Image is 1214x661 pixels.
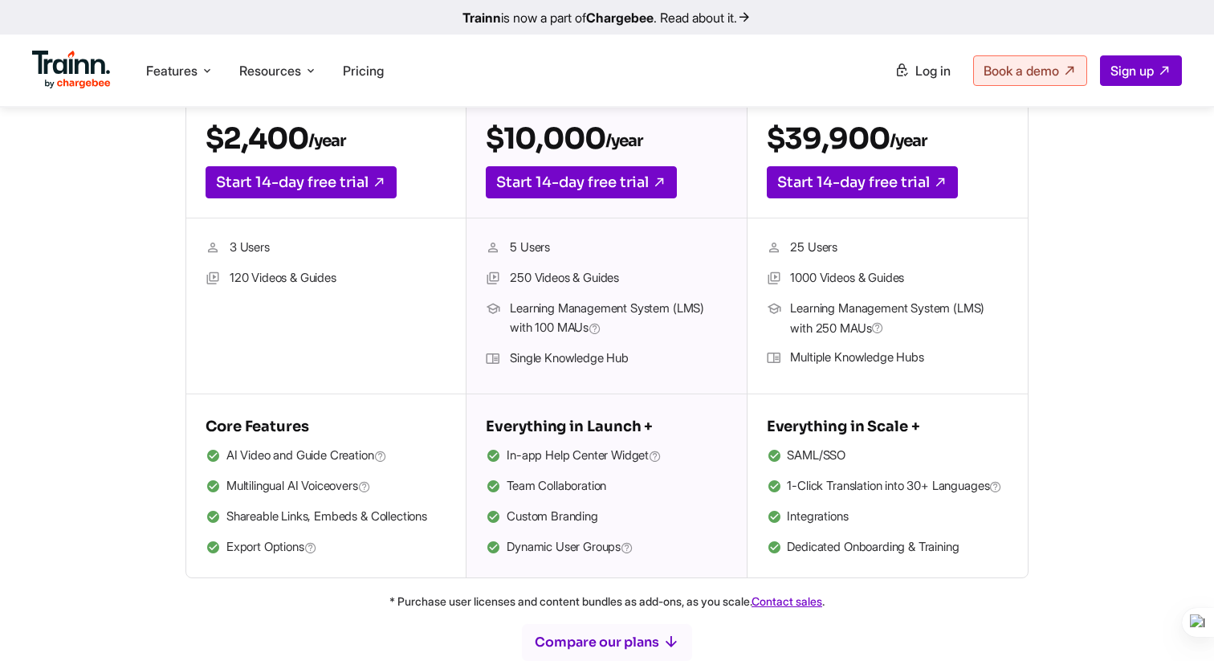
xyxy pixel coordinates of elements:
span: In-app Help Center Widget [507,446,662,467]
a: Contact sales [752,594,822,608]
li: 5 Users [486,238,727,259]
li: Single Knowledge Hub [486,349,727,369]
span: Export Options [226,537,317,558]
h2: $10,000 [486,120,727,157]
img: Trainn Logo [32,51,111,89]
h2: $2,400 [206,120,446,157]
span: Sign up [1110,63,1154,79]
span: Log in [915,63,951,79]
li: SAML/SSO [767,446,1008,467]
span: 1-Click Translation into 30+ Languages [787,476,1002,497]
sub: /year [308,131,345,151]
span: Learning Management System (LMS) with 100 MAUs [510,299,727,339]
a: Log in [885,56,960,85]
a: Sign up [1100,55,1182,86]
li: Integrations [767,507,1008,528]
a: Pricing [343,63,384,79]
iframe: Chat Widget [1134,584,1214,661]
span: Multilingual AI Voiceovers [226,476,371,497]
li: Dedicated Onboarding & Training [767,537,1008,558]
span: Dynamic User Groups [507,537,633,558]
li: Team Collaboration [486,476,727,497]
p: * Purchase user licenses and content bundles as add-ons, as you scale. . [96,591,1118,611]
li: 3 Users [206,238,446,259]
span: AI Video and Guide Creation [226,446,387,467]
li: Custom Branding [486,507,727,528]
h2: $39,900 [767,120,1008,157]
li: 25 Users [767,238,1008,259]
a: Start 14-day free trial [206,166,397,198]
span: Learning Management System (LMS) with 250 MAUs [790,299,1008,338]
li: 250 Videos & Guides [486,268,727,289]
h5: Core Features [206,414,446,439]
h5: Everything in Launch + [486,414,727,439]
sub: /year [605,131,642,151]
span: Book a demo [984,63,1059,79]
a: Start 14-day free trial [767,166,958,198]
a: Book a demo [973,55,1087,86]
sub: /year [890,131,927,151]
li: 120 Videos & Guides [206,268,446,289]
span: Features [146,62,198,80]
li: Shareable Links, Embeds & Collections [206,507,446,528]
span: Resources [239,62,301,80]
li: Multiple Knowledge Hubs [767,348,1008,369]
a: Start 14-day free trial [486,166,677,198]
b: Trainn [462,10,501,26]
li: 1000 Videos & Guides [767,268,1008,289]
h5: Everything in Scale + [767,414,1008,439]
b: Chargebee [586,10,654,26]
